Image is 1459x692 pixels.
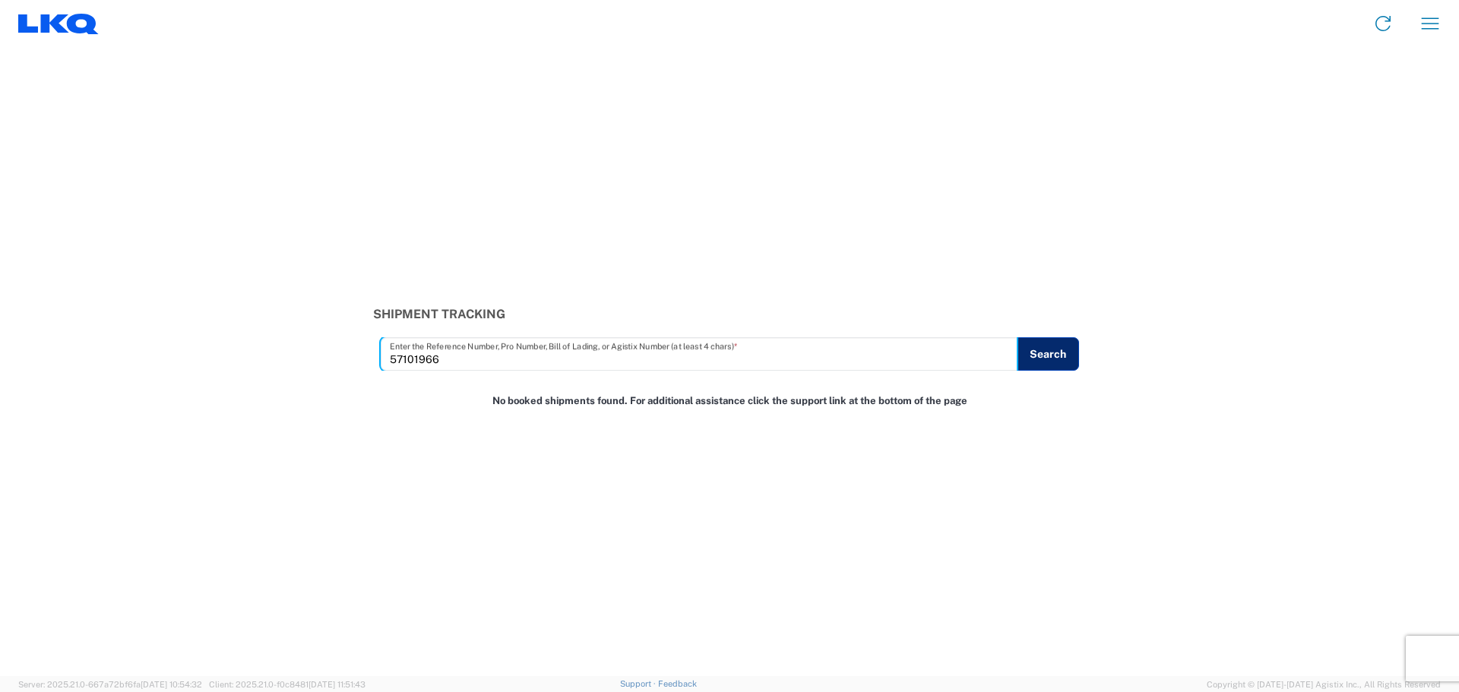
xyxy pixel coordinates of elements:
[309,680,366,689] span: [DATE] 11:51:43
[365,387,1094,416] div: No booked shipments found. For additional assistance click the support link at the bottom of the ...
[1017,337,1079,371] button: Search
[373,307,1087,321] h3: Shipment Tracking
[209,680,366,689] span: Client: 2025.21.0-f0c8481
[620,679,658,688] a: Support
[141,680,202,689] span: [DATE] 10:54:32
[658,679,697,688] a: Feedback
[1207,678,1441,691] span: Copyright © [DATE]-[DATE] Agistix Inc., All Rights Reserved
[18,680,202,689] span: Server: 2025.21.0-667a72bf6fa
